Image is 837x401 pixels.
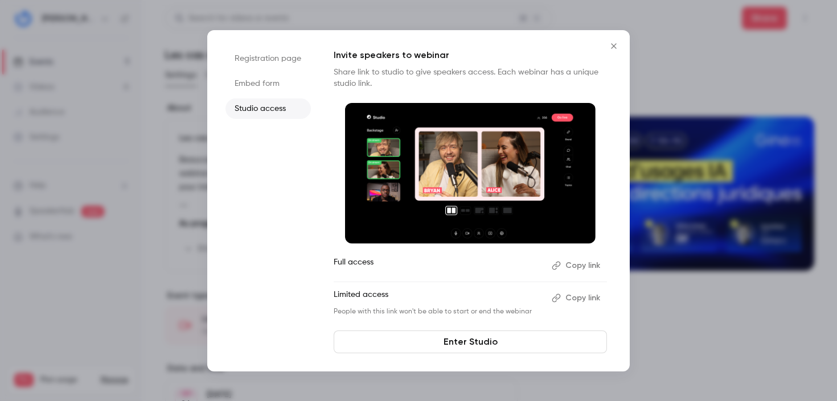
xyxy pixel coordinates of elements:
li: Registration page [225,48,311,69]
button: Close [602,35,625,57]
button: Copy link [547,289,607,307]
p: Full access [334,257,543,275]
li: Studio access [225,98,311,119]
img: Invite speakers to webinar [345,103,596,244]
a: Enter Studio [334,330,607,353]
p: Share link to studio to give speakers access. Each webinar has a unique studio link. [334,67,607,89]
p: Invite speakers to webinar [334,48,607,62]
p: Limited access [334,289,543,307]
button: Copy link [547,257,607,275]
li: Embed form [225,73,311,94]
p: People with this link won't be able to start or end the webinar [334,307,543,316]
